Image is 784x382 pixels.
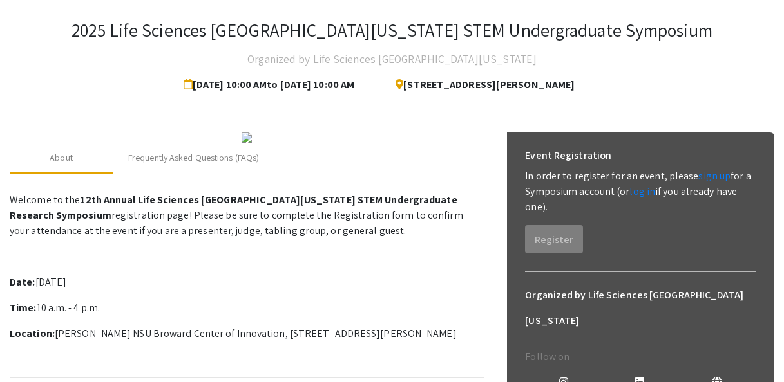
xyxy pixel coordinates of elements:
[10,301,37,314] strong: Time:
[698,169,731,183] a: sign up
[10,192,484,239] p: Welcome to the registration page! Please be sure to complete the Registration form to confirm you...
[50,151,73,165] div: About
[10,275,484,290] p: [DATE]
[247,46,536,72] h4: Organized by Life Sciences [GEOGRAPHIC_DATA][US_STATE]
[525,225,583,253] button: Register
[10,275,35,289] strong: Date:
[10,324,55,372] iframe: Chat
[10,300,484,316] p: 10 a.m. - 4 p.m.
[525,282,756,334] h6: Organized by Life Sciences [GEOGRAPHIC_DATA][US_STATE]
[385,72,575,98] span: [STREET_ADDRESS][PERSON_NAME]
[525,168,756,215] p: In order to register for an event, please for a Symposium account (or if you already have one).
[184,72,359,98] span: [DATE] 10:00 AM to [DATE] 10:00 AM
[525,349,756,365] p: Follow on
[10,326,484,341] p: [PERSON_NAME] NSU Broward Center of Innovation, [STREET_ADDRESS][PERSON_NAME]
[629,185,655,198] a: log in
[128,151,259,165] div: Frequently Asked Questions (FAQs)
[10,193,457,222] strong: 12th Annual Life Sciences [GEOGRAPHIC_DATA][US_STATE] STEM Undergraduate Research Symposium
[525,143,611,168] h6: Event Registration
[242,132,252,143] img: 32153a09-f8cb-4114-bf27-cfb6bc84fc69.png
[72,19,712,41] h3: 2025 Life Sciences [GEOGRAPHIC_DATA][US_STATE] STEM Undergraduate Symposium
